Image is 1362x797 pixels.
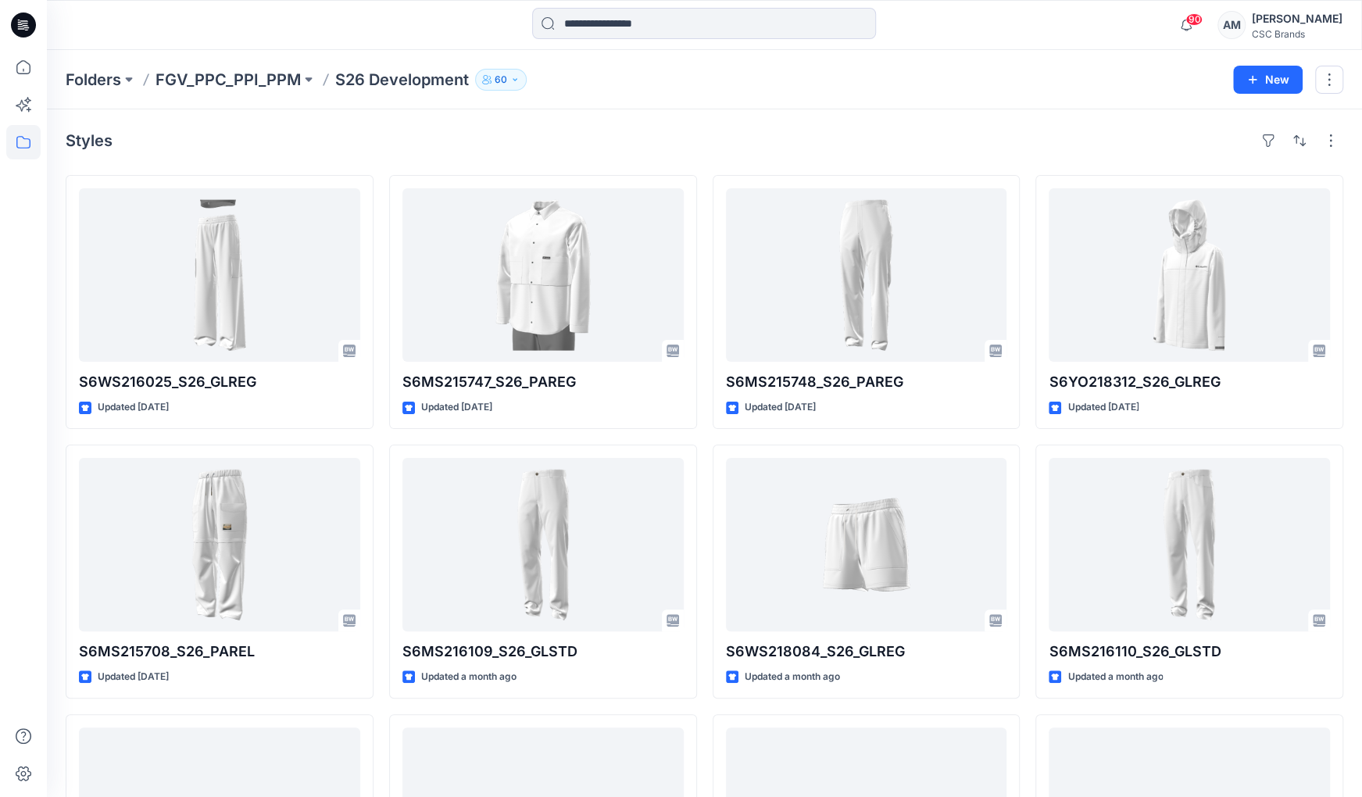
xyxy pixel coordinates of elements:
[1049,188,1330,362] a: S6YO218312_S26_GLREG
[745,399,816,416] p: Updated [DATE]
[335,69,469,91] p: S26 Development
[1252,9,1342,28] div: [PERSON_NAME]
[402,371,684,393] p: S6MS215747_S26_PAREG
[79,188,360,362] a: S6WS216025_S26_GLREG
[1049,458,1330,631] a: S6MS216110_S26_GLSTD
[66,69,121,91] a: Folders
[402,188,684,362] a: S6MS215747_S26_PAREG
[1049,641,1330,663] p: S6MS216110_S26_GLSTD
[726,371,1007,393] p: S6MS215748_S26_PAREG
[79,458,360,631] a: S6MS215708_S26_PAREL
[79,641,360,663] p: S6MS215708_S26_PAREL
[421,399,492,416] p: Updated [DATE]
[1067,669,1163,685] p: Updated a month ago
[1217,11,1246,39] div: AM
[726,188,1007,362] a: S6MS215748_S26_PAREG
[66,131,113,150] h4: Styles
[421,669,517,685] p: Updated a month ago
[726,641,1007,663] p: S6WS218084_S26_GLREG
[98,669,169,685] p: Updated [DATE]
[1067,399,1139,416] p: Updated [DATE]
[1049,371,1330,393] p: S6YO218312_S26_GLREG
[726,458,1007,631] a: S6WS218084_S26_GLREG
[402,641,684,663] p: S6MS216109_S26_GLSTD
[79,371,360,393] p: S6WS216025_S26_GLREG
[745,669,840,685] p: Updated a month ago
[1185,13,1203,26] span: 90
[475,69,527,91] button: 60
[98,399,169,416] p: Updated [DATE]
[495,71,507,88] p: 60
[156,69,301,91] a: FGV_PPC_PPI_PPM
[1252,28,1342,40] div: CSC Brands
[402,458,684,631] a: S6MS216109_S26_GLSTD
[1233,66,1303,94] button: New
